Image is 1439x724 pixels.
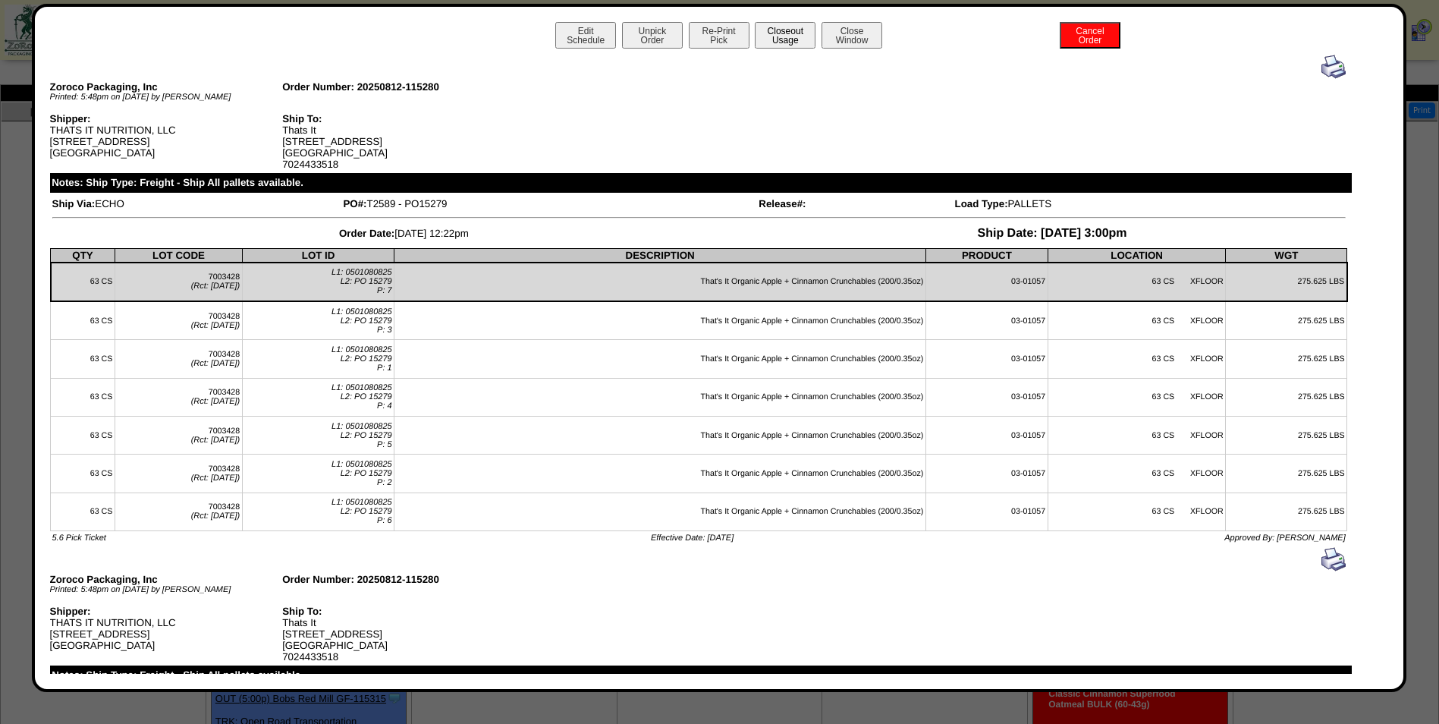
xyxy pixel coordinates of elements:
td: 63 CS [51,416,115,454]
span: Effective Date: [DATE] [651,534,734,543]
td: 03-01057 [925,263,1048,301]
a: CloseWindow [820,34,884,46]
div: Ship To: [282,113,515,124]
td: That's It Organic Apple + Cinnamon Crunchables (200/0.35oz) [394,301,926,340]
button: CloseoutUsage [755,22,815,49]
td: 7003428 [115,378,243,416]
td: [DATE] 12:22pm [52,226,757,241]
td: 03-01057 [925,416,1048,454]
span: L1: 0501080825 L2: PO 15279 P: 1 [331,345,392,373]
div: Shipper: [50,113,283,124]
span: L1: 0501080825 L2: PO 15279 P: 2 [331,460,392,487]
td: 03-01057 [925,340,1048,378]
div: THATS IT NUTRITION, LLC [STREET_ADDRESS] [GEOGRAPHIC_DATA] [50,606,283,651]
div: Zoroco Packaging, Inc [50,81,283,93]
td: 63 CS [51,301,115,340]
span: Ship Via: [52,198,96,209]
td: T2589 - PO15279 [342,197,756,210]
div: Thats It [STREET_ADDRESS] [GEOGRAPHIC_DATA] 7024433518 [282,606,515,663]
td: 7003428 [115,416,243,454]
td: That's It Organic Apple + Cinnamon Crunchables (200/0.35oz) [394,416,926,454]
td: That's It Organic Apple + Cinnamon Crunchables (200/0.35oz) [394,378,926,416]
td: 63 CS [51,340,115,378]
div: Printed: 5:48pm on [DATE] by [PERSON_NAME] [50,585,283,594]
span: (Rct: [DATE]) [191,282,240,291]
td: 63 CS [51,378,115,416]
button: CancelOrder [1060,22,1120,49]
div: Printed: 5:48pm on [DATE] by [PERSON_NAME] [50,93,283,102]
td: That's It Organic Apple + Cinnamon Crunchables (200/0.35oz) [394,340,926,378]
td: That's It Organic Apple + Cinnamon Crunchables (200/0.35oz) [394,455,926,493]
td: That's It Organic Apple + Cinnamon Crunchables (200/0.35oz) [394,493,926,530]
th: WGT [1226,248,1347,263]
td: 275.625 LBS [1226,263,1347,301]
td: 7003428 [115,340,243,378]
span: (Rct: [DATE]) [191,397,240,406]
td: 63 CS XFLOOR [1048,455,1226,493]
th: LOT CODE [115,248,243,263]
div: Notes: Ship Type: Freight - Ship All pallets available. [50,666,1353,685]
td: 63 CS [51,263,115,301]
td: 7003428 [115,455,243,493]
td: 03-01057 [925,493,1048,530]
td: That's It Organic Apple + Cinnamon Crunchables (200/0.35oz) [394,263,926,301]
th: LOCATION [1048,248,1226,263]
button: Re-PrintPick [689,22,749,49]
span: Ship Date: [DATE] 3:00pm [977,227,1126,240]
th: PRODUCT [925,248,1048,263]
td: 63 CS [51,455,115,493]
span: Release#: [759,198,806,209]
span: L1: 0501080825 L2: PO 15279 P: 7 [331,268,392,295]
span: Approved By: [PERSON_NAME] [1224,534,1346,543]
span: (Rct: [DATE]) [191,359,240,368]
div: Notes: Ship Type: Freight - Ship All pallets available. [50,173,1353,193]
span: (Rct: [DATE]) [191,512,240,521]
td: 03-01057 [925,301,1048,340]
td: 63 CS XFLOOR [1048,301,1226,340]
img: print.gif [1321,547,1346,571]
td: 275.625 LBS [1226,455,1347,493]
span: Load Type: [954,198,1007,209]
th: LOT ID [242,248,394,263]
td: 63 CS XFLOOR [1048,493,1226,530]
button: CloseWindow [822,22,882,49]
div: Order Number: 20250812-115280 [282,574,515,585]
div: Zoroco Packaging, Inc [50,574,283,585]
button: EditSchedule [555,22,616,49]
td: 03-01057 [925,378,1048,416]
span: L1: 0501080825 L2: PO 15279 P: 4 [331,383,392,411]
td: 03-01057 [925,455,1048,493]
td: 63 CS [51,493,115,530]
td: 7003428 [115,493,243,530]
td: 63 CS XFLOOR [1048,416,1226,454]
span: (Rct: [DATE]) [191,436,240,445]
button: UnpickOrder [622,22,683,49]
td: 275.625 LBS [1226,416,1347,454]
div: Order Number: 20250812-115280 [282,81,515,93]
td: 275.625 LBS [1226,378,1347,416]
td: 63 CS XFLOOR [1048,340,1226,378]
span: (Rct: [DATE]) [191,474,240,483]
td: 7003428 [115,301,243,340]
td: 63 CS XFLOOR [1048,378,1226,416]
span: Order Date: [339,228,394,239]
div: Ship To: [282,606,515,617]
div: Thats It [STREET_ADDRESS] [GEOGRAPHIC_DATA] 7024433518 [282,113,515,170]
img: print.gif [1321,55,1346,79]
span: L1: 0501080825 L2: PO 15279 P: 6 [331,498,392,525]
span: 5.6 Pick Ticket [52,534,106,543]
th: QTY [51,248,115,263]
td: 7003428 [115,263,243,301]
td: 275.625 LBS [1226,340,1347,378]
span: (Rct: [DATE]) [191,321,240,330]
td: ECHO [52,197,341,210]
div: Shipper: [50,606,283,617]
td: PALLETS [954,197,1346,210]
td: 275.625 LBS [1226,493,1347,530]
span: L1: 0501080825 L2: PO 15279 P: 5 [331,422,392,449]
span: PO#: [343,198,366,209]
div: THATS IT NUTRITION, LLC [STREET_ADDRESS] [GEOGRAPHIC_DATA] [50,113,283,159]
td: 63 CS XFLOOR [1048,263,1226,301]
span: L1: 0501080825 L2: PO 15279 P: 3 [331,307,392,335]
td: 275.625 LBS [1226,301,1347,340]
